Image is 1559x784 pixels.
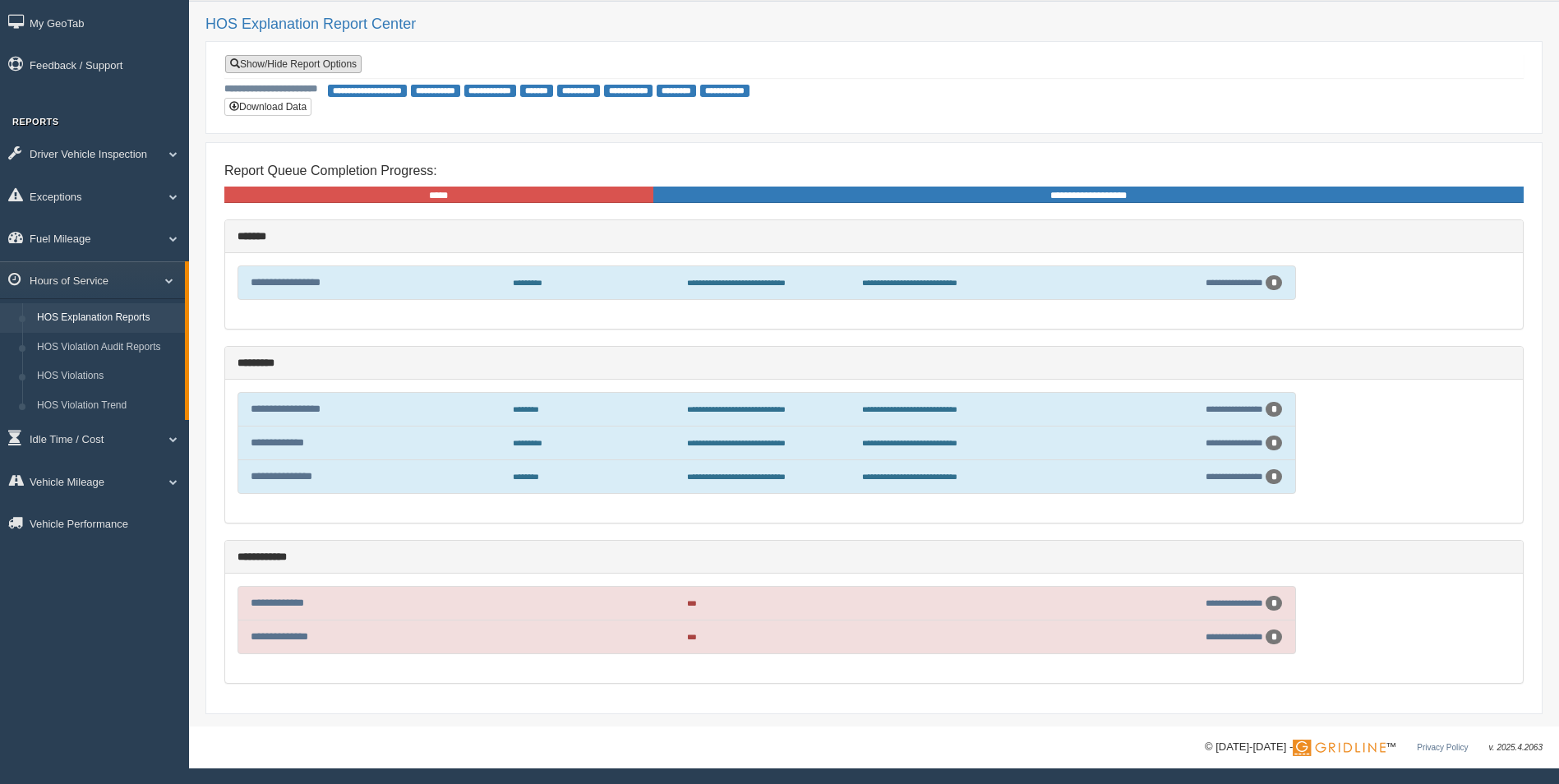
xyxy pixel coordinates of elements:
[1293,740,1386,756] img: Gridline
[1489,743,1543,752] span: v. 2025.4.2063
[30,362,185,391] a: HOS Violations
[225,55,362,73] a: Show/Hide Report Options
[30,391,185,421] a: HOS Violation Trend
[224,164,1524,178] h4: Report Queue Completion Progress:
[1417,743,1468,752] a: Privacy Policy
[1205,739,1543,756] div: © [DATE]-[DATE] - ™
[205,16,1543,33] h2: HOS Explanation Report Center
[30,333,185,362] a: HOS Violation Audit Reports
[30,303,185,333] a: HOS Explanation Reports
[224,98,311,116] button: Download Data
